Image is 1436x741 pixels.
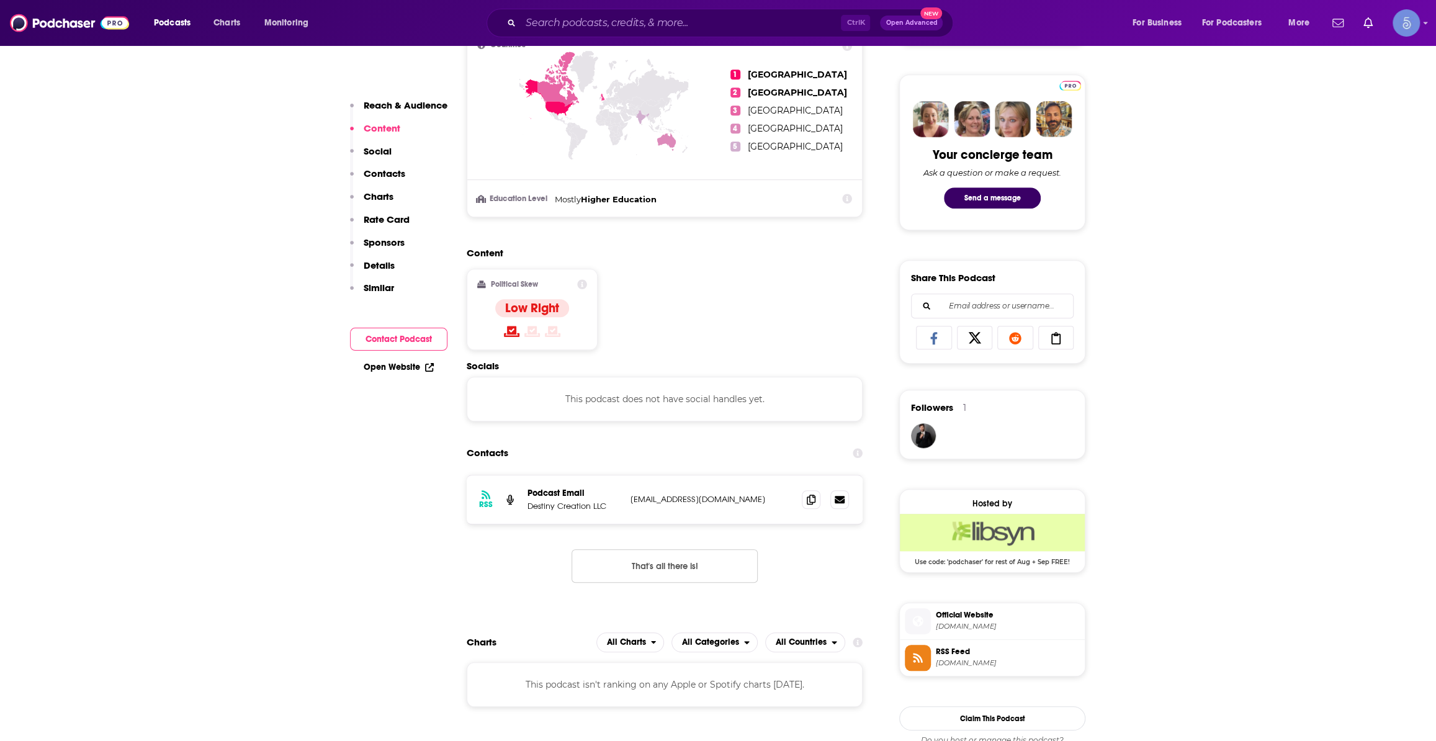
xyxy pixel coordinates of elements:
div: Search podcasts, credits, & more... [498,9,965,37]
span: [GEOGRAPHIC_DATA] [748,141,843,152]
p: Podcast Email [527,488,621,498]
span: Monitoring [264,14,308,32]
span: Mostly [555,194,581,204]
img: JohirMia [911,423,936,448]
span: Official Website [936,609,1080,621]
p: Charts [364,191,393,202]
img: Podchaser Pro [1059,81,1081,91]
button: open menu [1194,13,1280,33]
div: Your concierge team [933,147,1052,163]
input: Email address or username... [922,294,1063,318]
button: Nothing here. [572,549,758,583]
div: Hosted by [900,498,1085,509]
button: Contact Podcast [350,328,447,351]
button: Show profile menu [1393,9,1420,37]
span: All Categories [682,638,739,647]
button: Open AdvancedNew [880,16,943,30]
span: Use code: 'podchaser' for rest of Aug + Sep FREE! [900,551,1085,566]
p: Sponsors [364,236,405,248]
span: New [920,7,943,19]
button: open menu [596,632,665,652]
span: WealthArchitectPodcast.com [936,622,1080,631]
button: open menu [765,632,845,652]
a: Share on Facebook [916,326,952,349]
span: [GEOGRAPHIC_DATA] [748,105,843,116]
a: Open Website [364,362,434,372]
h3: RSS [479,500,493,510]
p: Content [364,122,400,134]
button: Sponsors [350,236,405,259]
span: [GEOGRAPHIC_DATA] [748,87,847,98]
button: open menu [1280,13,1325,33]
a: Copy Link [1038,326,1074,349]
span: 2 [730,88,740,97]
img: Barbara Profile [954,101,990,137]
span: All Countries [776,638,827,647]
p: Reach & Audience [364,99,447,111]
h2: Contacts [467,441,508,465]
p: Contacts [364,168,405,179]
img: Jules Profile [995,101,1031,137]
input: Search podcasts, credits, & more... [521,13,841,33]
div: This podcast isn't ranking on any Apple or Spotify charts [DATE]. [467,662,863,707]
a: RSS Feed[DOMAIN_NAME] [905,645,1080,671]
a: Libsyn Deal: Use code: 'podchaser' for rest of Aug + Sep FREE! [900,514,1085,565]
p: Similar [364,282,394,294]
h2: Content [467,247,853,259]
span: All Charts [607,638,646,647]
div: 1 [963,402,966,413]
span: 4 [730,123,740,133]
button: open menu [145,13,207,33]
span: Logged in as Spiral5-G1 [1393,9,1420,37]
p: Details [364,259,395,271]
span: For Business [1133,14,1182,32]
p: Destiny Creation LLC [527,501,621,511]
span: Higher Education [581,194,657,204]
h2: Categories [671,632,758,652]
a: Official Website[DOMAIN_NAME] [905,608,1080,634]
button: Send a message [944,187,1041,209]
button: Charts [350,191,393,213]
div: Ask a question or make a request. [923,168,1061,177]
h4: Low Right [505,300,559,316]
button: Details [350,259,395,282]
h3: Share This Podcast [911,272,995,284]
img: Podchaser - Follow, Share and Rate Podcasts [10,11,129,35]
button: Claim This Podcast [899,706,1085,730]
button: Rate Card [350,213,410,236]
span: Ctrl K [841,15,870,31]
span: Open Advanced [886,20,937,26]
a: Show notifications dropdown [1327,12,1348,34]
h3: Education Level [477,195,550,203]
span: [GEOGRAPHIC_DATA] [748,69,847,80]
button: Social [350,145,392,168]
h2: Platforms [596,632,665,652]
span: 1 [730,70,740,79]
span: RSS Feed [936,646,1080,657]
button: Similar [350,282,394,305]
p: [EMAIL_ADDRESS][DOMAIN_NAME] [630,494,792,505]
h2: Countries [765,632,845,652]
button: Content [350,122,400,145]
p: Social [364,145,392,157]
a: Share on Reddit [997,326,1033,349]
img: User Profile [1393,9,1420,37]
a: Show notifications dropdown [1358,12,1378,34]
a: Pro website [1059,79,1081,91]
button: open menu [671,632,758,652]
span: Countries [490,41,526,49]
span: Podcasts [154,14,191,32]
h2: Charts [467,636,496,648]
span: For Podcasters [1202,14,1262,32]
img: Libsyn Deal: Use code: 'podchaser' for rest of Aug + Sep FREE! [900,514,1085,551]
img: Jon Profile [1036,101,1072,137]
div: This podcast does not have social handles yet. [467,377,863,421]
button: Reach & Audience [350,99,447,122]
a: Charts [205,13,248,33]
h2: Socials [467,360,863,372]
span: 3 [730,106,740,115]
div: Search followers [911,294,1074,318]
a: Share on X/Twitter [957,326,993,349]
